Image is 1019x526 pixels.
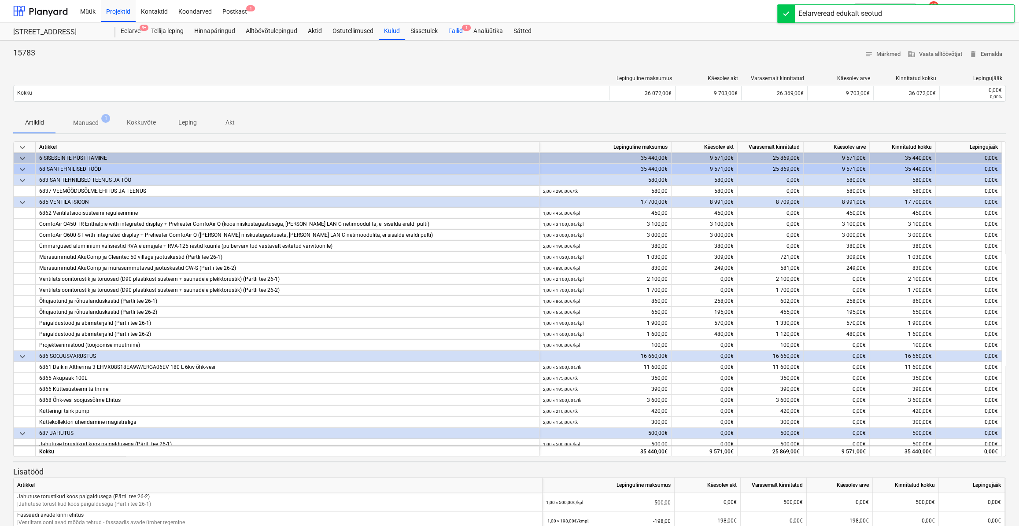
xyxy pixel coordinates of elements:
[936,428,1002,439] div: 0,00€
[543,266,580,271] small: 1,00 × 830,00€ / kpl
[543,409,578,414] small: 2,00 × 210,00€ / tk
[675,86,741,100] div: 9 703,00€
[39,232,433,238] span: ComfoAir Q600 ST with integrated display + Preheater ComfoAir Q (ilma niiskustagastuseta, ilma LA...
[741,493,807,511] div: 500,00€
[539,351,672,362] div: 16 660,00€
[672,318,738,329] div: 570,00€
[912,386,932,392] span: 390,00€
[738,274,804,285] div: 2 100,00€
[543,310,580,315] small: 1,00 × 650,00€ / kpl
[672,340,738,351] div: 0,00€
[936,142,1002,153] div: Lepingujääk
[39,265,236,271] span: Mürasummutid AkuComp ja mürasummutavad jaotuskastid CW-S (Pärtli tee 26-2)
[811,75,870,81] div: Käesolev arve
[39,397,121,403] span: 6868 Õhk-vesi soojussõlme Ehitus
[219,118,240,127] p: Akt
[672,263,738,274] div: 249,00€
[127,118,156,127] p: Kokkuvõte
[39,298,157,304] span: Õhujaoturid ja rõhualanduskastid (Pärtli tee 26-1)
[672,439,738,450] div: 0,00€
[39,221,429,227] span: ComfoAir Q450 TR Enthalpie with integrated display + Preheater ComfoAir Q (koos niiskustagastuseg...
[804,153,870,164] div: 9 571,00€
[908,287,932,293] span: 1 700,00€
[672,142,738,153] div: Käesolev akt
[543,241,668,252] div: 380,00
[804,197,870,208] div: 8 991,00€
[804,164,870,175] div: 9 571,00€
[912,298,932,304] span: 860,00€
[738,197,804,208] div: 8 709,00€
[672,208,738,219] div: 450,00€
[672,296,738,307] div: 258,00€
[804,241,870,252] div: 380,00€
[738,307,804,318] div: 455,00€
[738,285,804,296] div: 1 700,00€
[462,25,471,31] span: 1
[939,208,998,219] div: 0,00€
[539,142,672,153] div: Lepinguline maksumus
[804,428,870,439] div: 0,00€
[443,22,468,40] a: Failid1
[39,188,146,194] span: 6837 VEEMÕÕDUSÕLME EHITUS JA TEENUS
[672,197,738,208] div: 8 991,00€
[804,285,870,296] div: 0,00€
[738,153,804,164] div: 25 869,00€
[804,351,870,362] div: 0,00€
[543,219,668,230] div: 3 100,00
[804,329,870,340] div: 480,00€
[804,230,870,241] div: 3 000,00€
[939,318,998,329] div: 0,00€
[936,164,1002,175] div: 0,00€
[873,478,939,493] div: Kinnitatud kokku
[738,417,804,428] div: 300,00€
[543,398,581,403] small: 2,00 × 1 800,00€ / tk
[672,395,738,406] div: 0,00€
[943,87,1002,93] div: 0,00€
[39,254,222,260] span: Mürasummutid AkuComp ja Cleantec 50 villaga jaotuskastid (Pärtli tee 26-1)
[468,22,508,40] a: Analüütika
[870,445,936,456] div: 35 440,00€
[939,362,998,373] div: 0,00€
[539,428,672,439] div: 500,00€
[904,48,966,61] button: Vaata alltöövõtjat
[39,199,89,205] span: 685 VENTILATSIOON
[39,177,131,183] span: 683 SAN TEHNILISED TEENUS JA TÖÖ
[115,22,146,40] div: Eelarve
[912,342,932,348] span: 100,00€
[379,22,405,40] a: Kulud
[543,211,580,216] small: 1,00 × 450,00€ / kpl
[908,320,932,326] span: 1 900,00€
[908,276,932,282] span: 2 100,00€
[804,417,870,428] div: 0,00€
[912,265,932,271] span: 830,00€
[543,277,583,282] small: 1,00 × 2 100,00€ / kpl
[939,263,998,274] div: 0,00€
[543,299,580,304] small: 1,00 × 860,00€ / kpl
[804,373,870,384] div: 0,00€
[539,164,672,175] div: 35 440,00€
[870,153,936,164] div: 35 440,00€
[17,142,28,153] span: keyboard_arrow_down
[738,351,804,362] div: 16 660,00€
[870,164,936,175] div: 35 440,00€
[405,22,443,40] a: Sissetulek
[804,362,870,373] div: 0,00€
[939,373,998,384] div: 0,00€
[873,493,939,511] div: 500,00€
[146,22,189,40] a: Tellija leping
[17,351,28,362] span: keyboard_arrow_down
[804,274,870,285] div: 0,00€
[865,50,873,58] span: notes
[115,22,146,40] a: Eelarve9+
[912,309,932,315] span: 650,00€
[39,210,138,216] span: 6862 Ventilatsiooisüsteemi reguleerimine
[672,445,738,456] div: 9 571,00€
[939,274,998,285] div: 0,00€
[912,408,932,414] span: 420,00€
[543,373,668,384] div: 350,00
[679,75,738,81] div: Käesolev akt
[738,439,804,450] div: 500,00€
